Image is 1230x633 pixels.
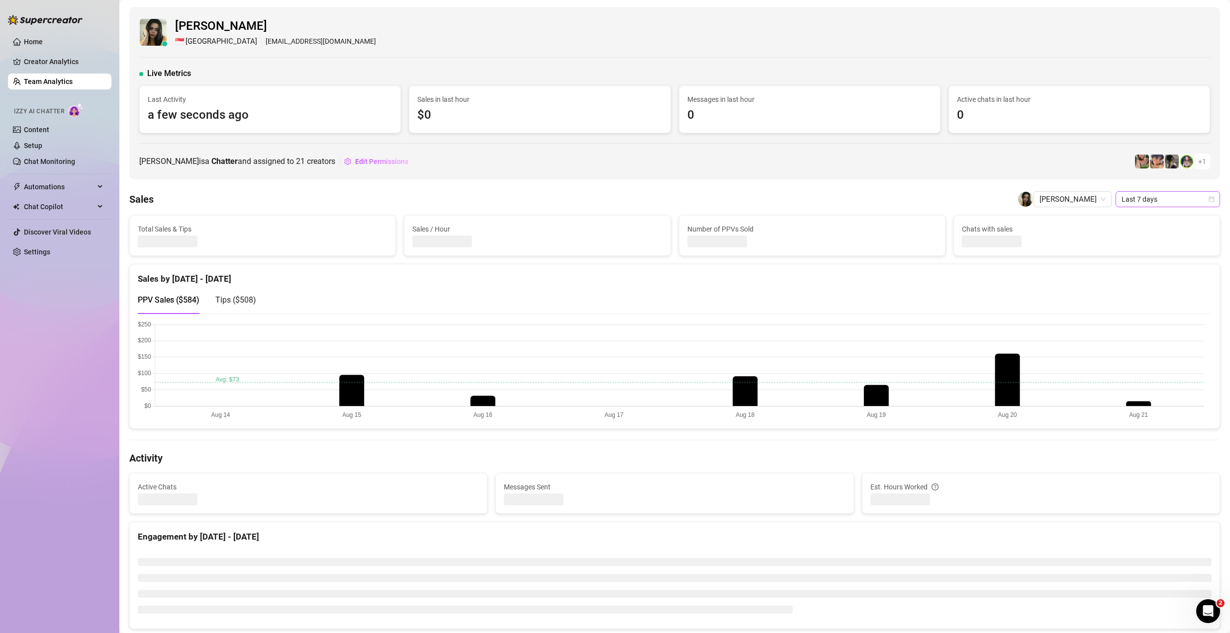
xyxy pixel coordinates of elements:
[687,106,932,125] span: 0
[68,103,84,117] img: AI Chatter
[175,17,376,36] span: [PERSON_NAME]
[140,19,167,46] img: Joy Gabrielle Palaran
[148,94,392,105] span: Last Activity
[962,224,1212,235] span: Chats with sales
[355,158,408,165] span: Edit Permissions
[24,38,43,46] a: Home
[129,451,1220,465] h4: Activity
[1018,192,1033,207] img: Joy Gabrielle Palaran
[957,94,1202,105] span: Active chats in last hour
[24,228,91,236] a: Discover Viral Videos
[215,295,256,305] span: Tips ( $508 )
[175,36,376,48] div: [EMAIL_ADDRESS][DOMAIN_NAME]
[129,192,154,206] h4: Sales
[412,224,662,235] span: Sales / Hour
[24,158,75,165] a: Chat Monitoring
[24,199,95,215] span: Chat Copilot
[138,481,479,492] span: Active Chats
[148,106,392,125] span: a few seconds ago
[417,94,662,105] span: Sales in last hour
[24,126,49,134] a: Content
[1122,192,1214,207] span: Last 7 days
[24,78,73,85] a: Team Analytics
[344,154,409,169] button: Edit Permissions
[687,224,937,235] span: Number of PPVs Sold
[138,224,387,235] span: Total Sales & Tips
[1217,599,1225,607] span: 2
[296,157,305,166] span: 21
[932,481,939,492] span: question-circle
[1150,155,1164,168] img: bonnierides
[13,183,21,191] span: thunderbolt
[13,203,19,210] img: Chat Copilot
[870,481,1212,492] div: Est. Hours Worked
[24,54,103,70] a: Creator Analytics
[1196,599,1220,623] iframe: Intercom live chat
[147,68,191,79] span: Live Metrics
[344,158,351,165] span: setting
[24,142,42,150] a: Setup
[24,179,95,195] span: Automations
[1198,156,1206,167] span: + 1
[138,264,1212,286] div: Sales by [DATE] - [DATE]
[957,106,1202,125] span: 0
[687,94,932,105] span: Messages in last hour
[138,530,1212,544] div: Engagement by [DATE] - [DATE]
[417,106,662,125] span: $0
[1180,155,1194,168] img: jadetv
[175,36,185,48] span: 🇸🇬
[139,155,335,167] span: [PERSON_NAME] is a and assigned to creators
[186,36,257,48] span: [GEOGRAPHIC_DATA]
[1135,155,1149,168] img: dreamsofleana
[14,107,64,116] span: Izzy AI Chatter
[504,481,845,492] span: Messages Sent
[8,15,83,25] img: logo-BBDzfeDw.svg
[24,248,50,256] a: Settings
[1165,155,1179,168] img: daiisyjane
[138,295,199,305] span: PPV Sales ( $584 )
[211,157,238,166] b: Chatter
[1209,196,1215,202] span: calendar
[1040,192,1106,207] span: Joy Gabrielle Palaran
